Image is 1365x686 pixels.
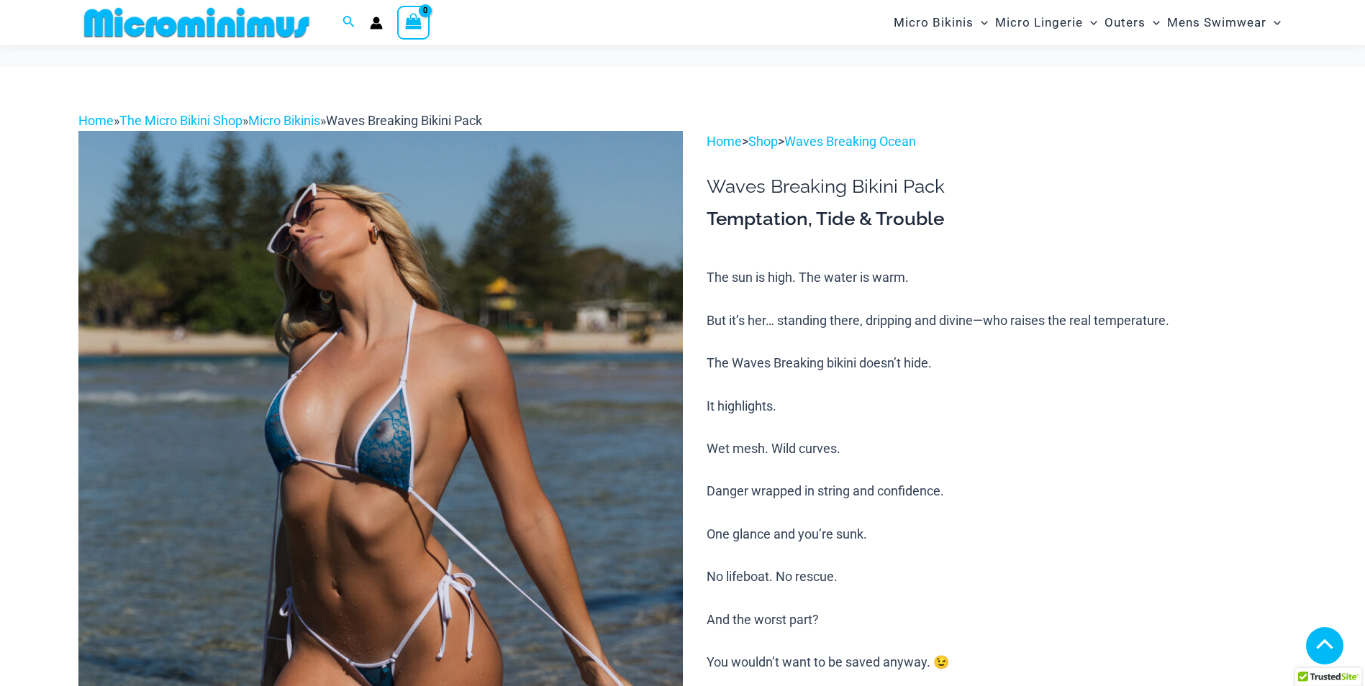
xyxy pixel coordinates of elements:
h1: Waves Breaking Bikini Pack [707,175,1287,198]
span: Menu Toggle [1083,4,1097,41]
span: Micro Bikinis [894,4,974,41]
a: The Micro Bikini Shop [119,113,242,128]
span: » » » [78,113,482,128]
a: View Shopping Cart, empty [397,6,430,39]
span: Menu Toggle [974,4,988,41]
a: Mens SwimwearMenu ToggleMenu Toggle [1164,4,1284,41]
img: MM SHOP LOGO FLAT [78,6,315,39]
span: Waves Breaking Bikini Pack [326,113,482,128]
a: Shop [748,134,778,149]
span: Menu Toggle [1146,4,1160,41]
p: > > [707,131,1287,152]
a: Micro Bikinis [248,113,320,128]
span: Mens Swimwear [1167,4,1266,41]
a: Micro LingerieMenu ToggleMenu Toggle [992,4,1101,41]
span: Micro Lingerie [995,4,1083,41]
a: Account icon link [370,17,383,29]
a: Home [78,113,114,128]
a: Waves Breaking Ocean [784,134,916,149]
p: The sun is high. The water is warm. But it’s her… standing there, dripping and divine—who raises ... [707,267,1287,672]
a: Home [707,134,742,149]
h3: Temptation, Tide & Trouble [707,207,1287,232]
a: OutersMenu ToggleMenu Toggle [1101,4,1164,41]
a: Search icon link [343,14,355,32]
span: Menu Toggle [1266,4,1281,41]
span: Outers [1105,4,1146,41]
a: Micro BikinisMenu ToggleMenu Toggle [890,4,992,41]
nav: Site Navigation [888,2,1287,43]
